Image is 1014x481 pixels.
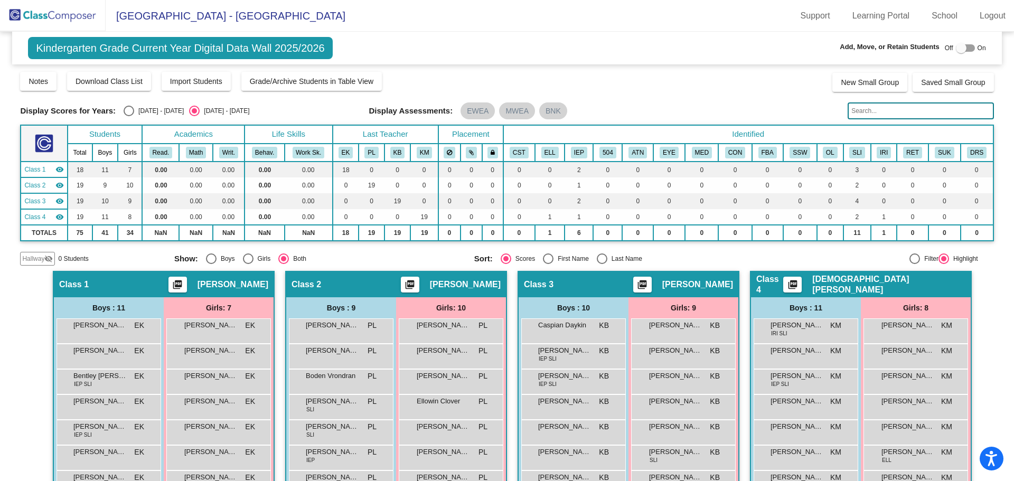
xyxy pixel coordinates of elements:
[474,254,493,263] span: Sort:
[622,225,653,241] td: 0
[844,7,918,24] a: Learning Portal
[461,177,482,193] td: 0
[118,162,142,177] td: 7
[843,144,871,162] th: Speech/Language Services
[368,320,377,331] span: PL
[871,225,897,241] td: 1
[245,225,285,241] td: NaN
[359,209,384,225] td: 0
[24,212,45,222] span: Class 4
[593,144,622,162] th: 504 Plan
[213,162,245,177] td: 0.00
[593,162,622,177] td: 0
[565,225,593,241] td: 6
[333,209,359,225] td: 0
[118,209,142,225] td: 8
[369,106,453,116] span: Display Assessments:
[250,77,374,86] span: Grade/Archive Students in Table View
[333,125,438,144] th: Last Teacher
[633,277,652,293] button: Print Students Details
[213,177,245,193] td: 0.00
[198,279,268,290] span: [PERSON_NAME]
[752,193,783,209] td: 0
[438,177,461,193] td: 0
[897,225,928,241] td: 0
[55,181,64,190] mat-icon: visibility
[928,162,961,177] td: 0
[285,193,333,209] td: 0.00
[142,177,179,193] td: 0.00
[971,7,1014,24] a: Logout
[359,193,384,209] td: 0
[92,144,118,162] th: Boys
[21,193,67,209] td: Karly Burke - No Class Name
[817,209,843,225] td: 0
[718,177,752,193] td: 0
[718,144,752,162] th: Conners Completed
[653,225,685,241] td: 0
[503,193,535,209] td: 0
[685,144,718,162] th: Daily Medication
[333,193,359,209] td: 0
[24,165,45,174] span: Class 1
[241,72,382,91] button: Grade/Archive Students in Table View
[861,297,971,318] div: Girls: 8
[410,209,438,225] td: 19
[920,254,938,263] div: Filter
[653,177,685,193] td: 0
[134,106,184,116] div: [DATE] - [DATE]
[44,254,53,263] mat-icon: visibility_off
[692,147,712,158] button: MED
[622,162,653,177] td: 0
[541,147,559,158] button: ELL
[535,225,565,241] td: 1
[213,193,245,209] td: 0.00
[758,147,777,158] button: FBA
[897,144,928,162] th: Retained
[921,78,985,87] span: Saved Small Group
[823,147,838,158] button: OL
[565,162,593,177] td: 2
[843,177,871,193] td: 2
[511,254,535,263] div: Scores
[593,209,622,225] td: 0
[783,277,802,293] button: Print Students Details
[401,277,419,293] button: Print Students Details
[978,43,986,53] span: On
[217,254,235,263] div: Boys
[539,102,567,119] mat-chip: BNK
[756,274,783,295] span: Class 4
[68,177,92,193] td: 19
[213,225,245,241] td: NaN
[928,225,961,241] td: 0
[524,279,553,290] span: Class 3
[752,144,783,162] th: Functional Behavioral Assessment/BIP
[73,320,126,331] span: [PERSON_NAME]
[438,193,461,209] td: 0
[685,193,718,209] td: 0
[285,162,333,177] td: 0.00
[535,193,565,209] td: 0
[482,162,503,177] td: 0
[164,297,274,318] div: Girls: 7
[253,254,271,263] div: Girls
[817,193,843,209] td: 0
[961,225,993,241] td: 0
[961,162,993,177] td: 0
[55,213,64,221] mat-icon: visibility
[871,162,897,177] td: 0
[417,147,433,158] button: KM
[213,209,245,225] td: 0.00
[403,279,416,294] mat-icon: picture_as_pdf
[24,196,45,206] span: Class 3
[461,193,482,209] td: 0
[21,225,67,241] td: TOTALS
[174,254,198,263] span: Show:
[843,193,871,209] td: 4
[783,225,817,241] td: 0
[961,177,993,193] td: 0
[92,209,118,225] td: 11
[817,162,843,177] td: 0
[840,42,940,52] span: Add, Move, or Retain Students
[897,209,928,225] td: 0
